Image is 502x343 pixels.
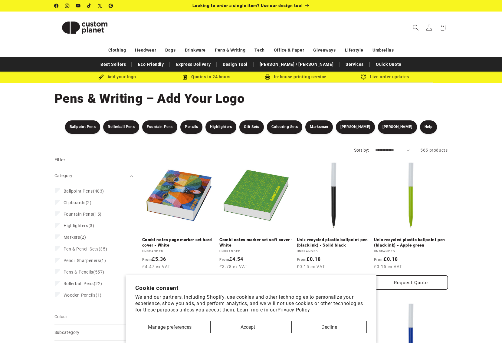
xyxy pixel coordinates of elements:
span: Category [54,173,73,178]
h2: Filter: [54,156,67,163]
span: Pen & Pencil Sets [64,247,99,251]
a: Office & Paper [274,45,304,55]
button: Request Quote [374,275,448,290]
a: Express Delivery [173,59,214,70]
summary: Search [409,21,422,34]
summary: Colour (0 selected) [54,309,133,325]
span: (1) [64,292,102,298]
h1: Pens & Writing – Add Your Logo [54,90,448,107]
a: Clothing [108,45,126,55]
a: Marksman [305,120,333,134]
span: Rollerball Pens [64,281,94,286]
a: [PERSON_NAME] / [PERSON_NAME] [257,59,336,70]
span: (2) [64,200,92,205]
span: Looking to order a single item? Use our design tool [192,3,303,8]
a: Drinkware [185,45,206,55]
a: Gift Sets [239,120,264,134]
button: Decline [291,321,367,333]
span: (2) [64,234,86,240]
img: Order Updates Icon [182,74,188,80]
span: Colour [54,314,67,319]
span: (1) [64,258,106,263]
div: In-house printing service [251,73,340,81]
span: (15) [64,211,102,217]
span: Highlighters [64,223,88,228]
a: Design Tool [220,59,251,70]
div: Live order updates [340,73,430,81]
span: (35) [64,246,107,252]
a: Best Sellers [97,59,129,70]
span: Pencil Sharpeners [64,258,100,263]
img: In-house printing [265,74,270,80]
a: Custom Planet [52,12,117,43]
span: 565 products [420,148,448,153]
span: Subcategory [54,330,80,335]
a: Unix recycled plastic ballpoint pen (black ink) - Solid black [297,237,371,248]
a: Pencils [180,120,202,134]
button: Accept [210,321,286,333]
a: Combi notes marker set soft cover - White [219,237,293,248]
a: Highlighters [205,120,236,134]
span: (3) [64,223,94,228]
span: Pens & Pencils [64,270,93,274]
a: Rollerball Pens [103,120,139,134]
p: We and our partners, including Shopify, use cookies and other technologies to personalize your ex... [135,294,367,313]
a: Pens & Writing [215,45,245,55]
a: [PERSON_NAME] [378,120,417,134]
span: Wooden Pencils [64,293,96,298]
button: Manage preferences [135,321,204,333]
span: Manage preferences [148,324,192,330]
span: (22) [64,281,102,286]
summary: Subcategory (0 selected) [54,325,133,340]
span: (557) [64,269,104,275]
img: Order updates [361,74,366,80]
a: [PERSON_NAME] [336,120,375,134]
div: Add your logo [73,73,162,81]
span: Clipboards [64,200,86,205]
a: Services [343,59,367,70]
a: Quick Quote [373,59,405,70]
a: Headwear [135,45,156,55]
a: Help [420,120,437,134]
nav: Pens & Writing Filters [42,120,460,134]
div: Quotes in 24 hours [162,73,251,81]
a: Combi notes page marker set hard cover - White [142,237,216,248]
a: Fountain Pens [142,120,177,134]
span: Fountain Pens [64,212,93,217]
a: Lifestyle [345,45,363,55]
a: Bags [165,45,176,55]
a: Umbrellas [372,45,394,55]
a: Colouring Sets [267,120,302,134]
a: Eco Friendly [135,59,167,70]
img: Brush Icon [98,74,104,80]
a: Giveaways [313,45,336,55]
img: Custom Planet [54,14,115,41]
h2: Cookie consent [135,284,367,291]
span: (483) [64,188,104,194]
a: Tech [254,45,264,55]
summary: Category (0 selected) [54,168,133,183]
a: Ballpoint Pens [65,120,100,134]
span: Markers [64,235,80,240]
span: Ballpoint Pens [64,189,93,193]
label: Sort by: [354,148,369,153]
a: Unix recycled plastic ballpoint pen (black ink) - Apple green [374,237,448,248]
a: Privacy Policy [277,307,310,313]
